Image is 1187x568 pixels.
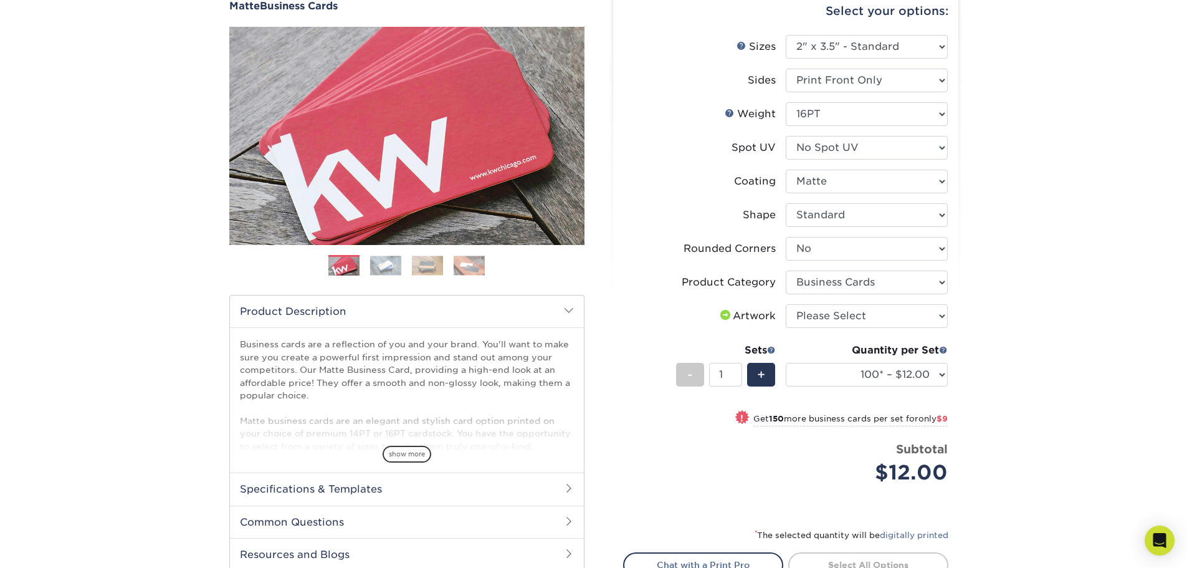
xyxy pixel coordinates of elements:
[753,414,948,426] small: Get more business cards per set for
[230,296,584,327] h2: Product Description
[454,256,485,275] img: Business Cards 04
[3,530,106,564] iframe: Google Customer Reviews
[786,343,948,358] div: Quantity per Set
[230,473,584,505] h2: Specifications & Templates
[725,107,776,122] div: Weight
[370,256,401,275] img: Business Cards 02
[743,208,776,223] div: Shape
[230,506,584,538] h2: Common Questions
[937,414,948,423] span: $9
[383,446,431,463] span: show more
[732,140,776,155] div: Spot UV
[795,458,948,488] div: $12.00
[687,365,693,384] span: -
[748,73,776,88] div: Sides
[740,412,743,425] span: !
[412,256,443,275] img: Business Cards 03
[676,343,776,358] div: Sets
[755,531,948,540] small: The selected quantity will be
[896,442,948,456] strong: Subtotal
[240,338,574,516] p: Business cards are a reflection of you and your brand. You'll want to make sure you create a powe...
[328,251,360,282] img: Business Cards 01
[734,174,776,189] div: Coating
[1145,526,1175,556] div: Open Intercom Messenger
[769,414,784,423] strong: 150
[880,531,948,540] a: digitally printed
[737,39,776,54] div: Sizes
[757,365,765,384] span: +
[684,241,776,256] div: Rounded Corners
[918,414,948,423] span: only
[682,275,776,290] div: Product Category
[718,309,776,324] div: Artwork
